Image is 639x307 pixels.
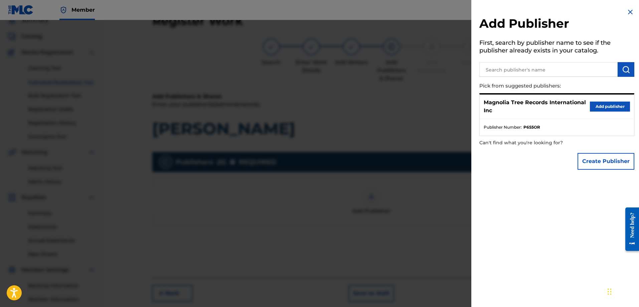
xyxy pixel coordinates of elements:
[479,79,596,93] p: Pick from suggested publishers:
[608,282,612,302] div: Drag
[523,124,540,130] strong: P655OR
[479,37,634,58] h5: First, search by publisher name to see if the publisher already exists in your catalog.
[59,6,67,14] img: Top Rightsholder
[479,16,634,33] h2: Add Publisher
[71,6,95,14] span: Member
[484,124,522,130] span: Publisher Number :
[479,62,618,77] input: Search publisher's name
[8,5,34,15] img: MLC Logo
[578,153,634,170] button: Create Publisher
[479,136,596,150] p: Can't find what you're looking for?
[620,202,639,256] iframe: Resource Center
[484,99,590,115] p: Magnolia Tree Records International Inc
[590,102,630,112] button: Add publisher
[606,275,639,307] iframe: Chat Widget
[622,65,630,73] img: Search Works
